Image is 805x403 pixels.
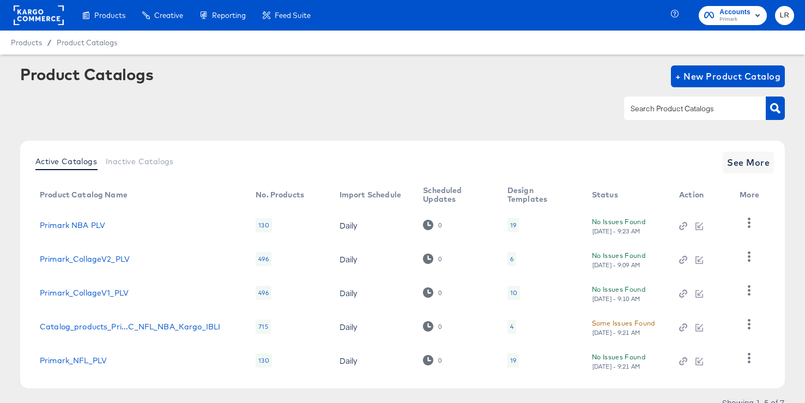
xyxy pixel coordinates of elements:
[779,9,790,22] span: LR
[510,322,513,331] div: 4
[731,182,772,208] th: More
[675,69,780,84] span: + New Product Catalog
[723,152,774,173] button: See More
[423,287,442,298] div: 0
[35,157,97,166] span: Active Catalogs
[20,65,153,83] div: Product Catalogs
[94,11,125,20] span: Products
[106,157,174,166] span: Inactive Catalogs
[510,255,513,263] div: 6
[331,344,414,377] td: Daily
[40,322,220,331] a: Catalog_products_Pri...C_NFL_NBA_Kargo_IBLI
[256,320,270,334] div: 715
[507,252,516,266] div: 6
[256,190,304,199] div: No. Products
[42,38,57,47] span: /
[510,221,516,230] div: 19
[57,38,117,47] a: Product Catalogs
[507,286,520,300] div: 10
[438,323,442,330] div: 0
[719,15,750,24] span: Primark
[438,289,442,297] div: 0
[438,255,442,263] div: 0
[275,11,311,20] span: Feed Suite
[775,6,794,25] button: LR
[583,182,670,208] th: Status
[331,310,414,344] td: Daily
[592,329,641,336] div: [DATE] - 9:21 AM
[423,355,442,365] div: 0
[628,103,745,115] input: Search Product Catalogs
[671,65,785,87] button: + New Product Catalog
[212,11,246,20] span: Reporting
[40,221,105,230] a: Primark NBA PLV
[507,353,519,368] div: 19
[727,155,770,170] span: See More
[256,286,271,300] div: 496
[507,320,516,334] div: 4
[438,221,442,229] div: 0
[256,252,271,266] div: 496
[719,7,750,18] span: Accounts
[592,317,655,336] button: Some Issues Found[DATE] - 9:21 AM
[256,353,271,368] div: 130
[423,321,442,332] div: 0
[40,356,107,365] a: Primark_NFL_PLV
[11,38,42,47] span: Products
[331,208,414,242] td: Daily
[340,190,401,199] div: Import Schedule
[423,254,442,264] div: 0
[507,186,570,203] div: Design Templates
[423,220,442,230] div: 0
[423,186,486,203] div: Scheduled Updates
[510,288,517,297] div: 10
[670,182,731,208] th: Action
[154,11,183,20] span: Creative
[331,242,414,276] td: Daily
[256,218,271,232] div: 130
[438,357,442,364] div: 0
[40,255,130,263] a: Primark_CollageV2_PLV
[40,288,129,297] a: Primark_CollageV1_PLV
[507,218,519,232] div: 19
[331,276,414,310] td: Daily
[592,317,655,329] div: Some Issues Found
[510,356,516,365] div: 19
[40,190,128,199] div: Product Catalog Name
[699,6,767,25] button: AccountsPrimark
